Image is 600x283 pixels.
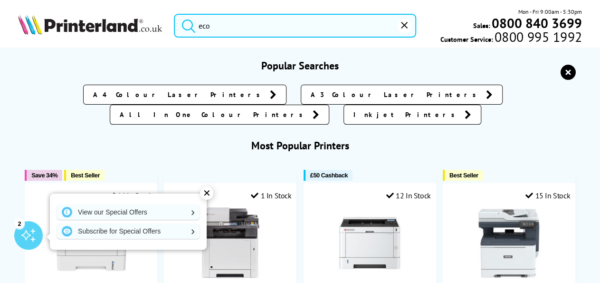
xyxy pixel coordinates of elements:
a: Xerox C325 [473,271,544,281]
span: All In One Colour Printers [120,110,308,119]
span: Customer Service: [440,32,582,44]
button: Best Seller [64,170,105,181]
a: A3 Colour Laser Printers [301,85,503,105]
a: Kyocera ECOSYS PA4000x [334,271,405,281]
a: Subscribe for Special Offers [57,224,200,239]
h3: Popular Searches [18,59,582,72]
h3: Most Popular Printers [18,139,582,152]
div: 12 In Stock [386,191,430,200]
img: Kyocera ECOSYS PA4000x [334,207,405,279]
div: ✕ [200,186,213,200]
img: Printerland Logo [18,14,162,35]
img: Kyocera ECOSYS M5526cdw [195,207,266,279]
a: All In One Colour Printers [110,105,329,125]
a: Inkjet Printers [343,105,481,125]
span: Save 34% [31,172,57,179]
span: £50 Cashback [310,172,348,179]
a: 0800 840 3699 [490,19,582,28]
a: Kyocera ECOSYS M5526cdw [195,271,266,281]
span: Sales: [473,21,490,30]
span: 0800 995 1992 [493,32,582,41]
button: £50 Cashback [304,170,352,181]
a: Printerland Logo [18,14,162,37]
input: Search product [174,14,416,38]
a: A4 Colour Laser Printers [83,85,286,105]
span: A3 Colour Laser Printers [311,90,481,99]
div: 2 [14,218,25,228]
span: Best Seller [449,172,478,179]
button: Best Seller [443,170,483,181]
span: Mon - Fri 9:00am - 5:30pm [518,7,582,16]
a: Xerox B230 [56,271,127,281]
span: Inkjet Printers [353,110,460,119]
button: Save 34% [25,170,62,181]
span: A4 Colour Laser Printers [93,90,265,99]
div: 1 In Stock [251,191,292,200]
img: Xerox C325 [473,207,544,279]
span: Best Seller [71,172,100,179]
a: View our Special Offers [57,205,200,220]
div: 15 In Stock [525,191,570,200]
b: 0800 840 3699 [492,14,582,32]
